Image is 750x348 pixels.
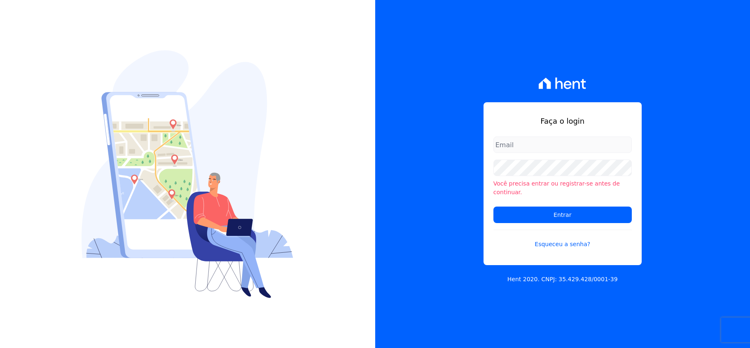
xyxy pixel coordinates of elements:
li: Você precisa entrar ou registrar-se antes de continuar. [493,179,632,197]
p: Hent 2020. CNPJ: 35.429.428/0001-39 [507,275,618,284]
h1: Faça o login [493,115,632,127]
img: Login [82,50,293,298]
input: Entrar [493,207,632,223]
input: Email [493,136,632,153]
a: Esqueceu a senha? [493,230,632,249]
